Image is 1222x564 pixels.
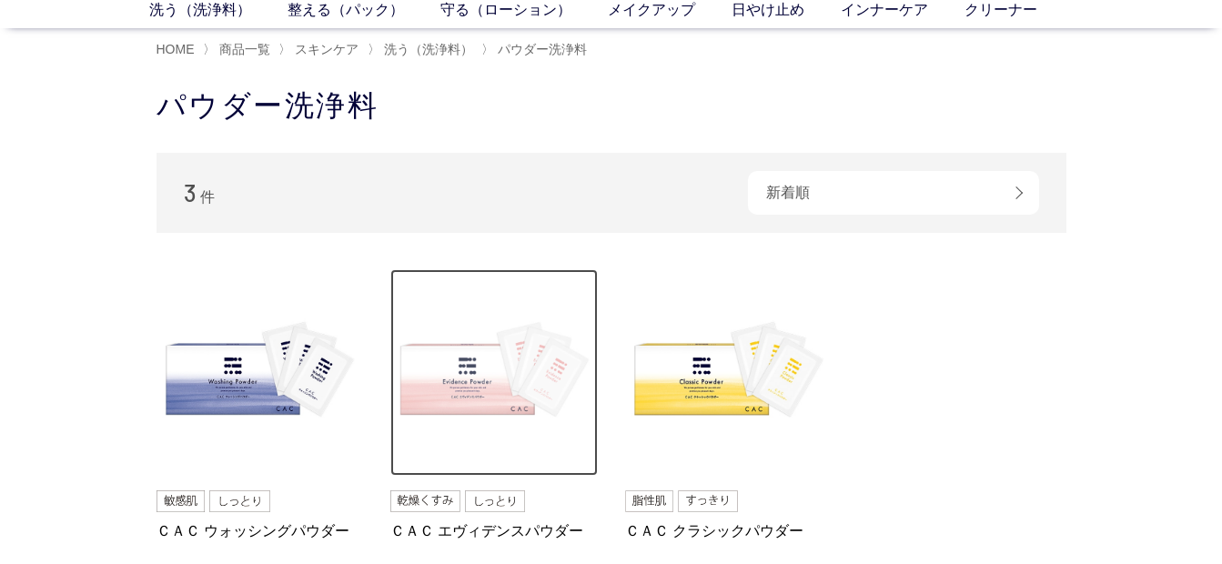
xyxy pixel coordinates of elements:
img: 脂性肌 [625,490,673,512]
span: 件 [200,189,215,205]
div: 新着順 [748,171,1039,215]
li: 〉 [203,41,275,58]
img: 乾燥くすみ [390,490,460,512]
img: すっきり [678,490,738,512]
img: ＣＡＣ クラシックパウダー [625,269,833,477]
span: 洗う（洗浄料） [384,42,473,56]
li: 〉 [278,41,363,58]
a: 商品一覧 [216,42,270,56]
img: しっとり [209,490,269,512]
img: ＣＡＣ ウォッシングパウダー [157,269,364,477]
a: ＣＡＣ ウォッシングパウダー [157,521,364,540]
img: しっとり [465,490,525,512]
a: ＣＡＣ クラシックパウダー [625,521,833,540]
a: ＣＡＣ エヴィデンスパウダー [390,521,598,540]
span: パウダー洗浄料 [498,42,587,56]
h1: パウダー洗浄料 [157,86,1066,126]
a: 洗う（洗浄料） [380,42,473,56]
span: 商品一覧 [219,42,270,56]
li: 〉 [368,41,478,58]
a: スキンケア [291,42,359,56]
a: パウダー洗浄料 [494,42,587,56]
img: ＣＡＣ エヴィデンスパウダー [390,269,598,477]
span: 3 [184,178,197,206]
span: スキンケア [295,42,359,56]
li: 〉 [481,41,591,58]
img: 敏感肌 [157,490,206,512]
a: HOME [157,42,195,56]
